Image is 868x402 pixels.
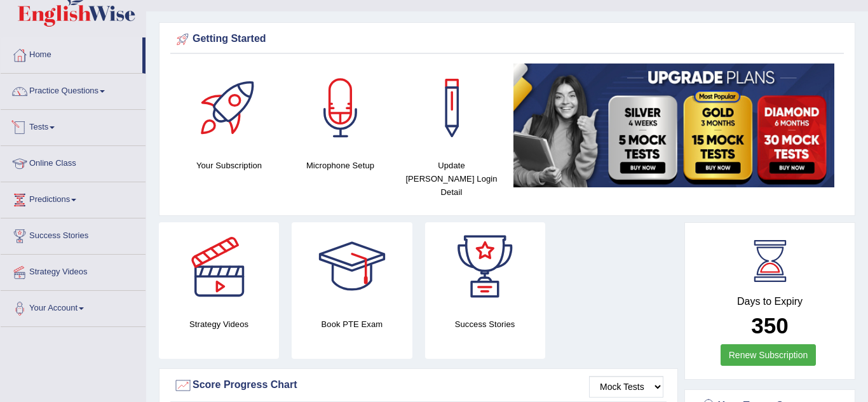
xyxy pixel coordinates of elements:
[1,146,146,178] a: Online Class
[1,218,146,250] a: Success Stories
[1,255,146,286] a: Strategy Videos
[751,313,788,338] b: 350
[291,159,390,172] h4: Microphone Setup
[1,110,146,142] a: Tests
[292,318,412,331] h4: Book PTE Exam
[402,159,501,199] h4: Update [PERSON_NAME] Login Detail
[425,318,545,331] h4: Success Stories
[1,74,146,105] a: Practice Questions
[513,64,834,187] img: small5.jpg
[159,318,279,331] h4: Strategy Videos
[1,291,146,323] a: Your Account
[173,376,663,395] div: Score Progress Chart
[180,159,278,172] h4: Your Subscription
[1,182,146,214] a: Predictions
[173,30,841,49] div: Getting Started
[699,296,841,307] h4: Days to Expiry
[1,37,142,69] a: Home
[721,344,817,366] a: Renew Subscription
